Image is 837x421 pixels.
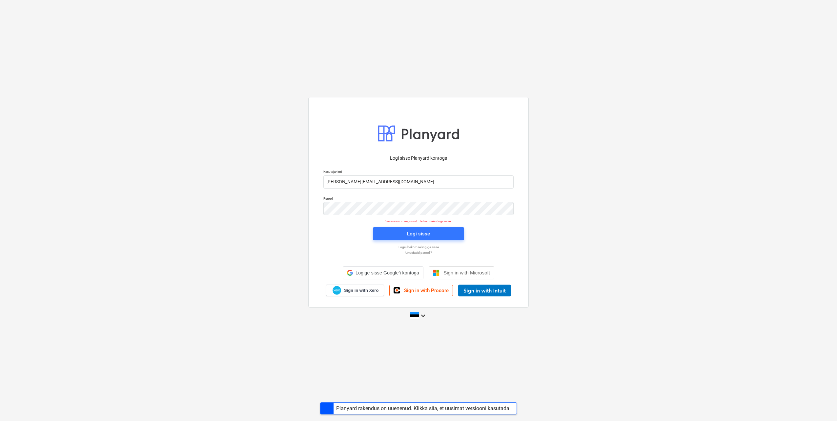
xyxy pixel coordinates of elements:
span: Sign in with Xero [344,288,378,293]
a: Unustasid parooli? [320,251,517,255]
i: keyboard_arrow_down [419,312,427,320]
a: Sign in with Procore [389,285,453,296]
p: Parool [323,196,514,202]
img: Xero logo [333,286,341,295]
div: Planyard rakendus on uuenenud. Klikka siia, et uusimat versiooni kasutada. [336,405,511,411]
button: Logi sisse [373,227,464,240]
span: Sign in with Microsoft [443,270,490,275]
div: Logi sisse [407,230,430,238]
div: Logige sisse Google’i kontoga [343,266,423,279]
p: Logi sisse Planyard kontoga [323,155,514,162]
span: Sign in with Procore [404,288,449,293]
a: Sign in with Xero [326,285,384,296]
input: Kasutajanimi [323,175,514,189]
p: Sessioon on aegunud. Jätkamiseks logi sisse. [319,219,518,223]
p: Kasutajanimi [323,170,514,175]
img: Microsoft logo [433,270,439,276]
span: Logige sisse Google’i kontoga [356,270,419,275]
a: Logi ühekordse lingiga sisse [320,245,517,249]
